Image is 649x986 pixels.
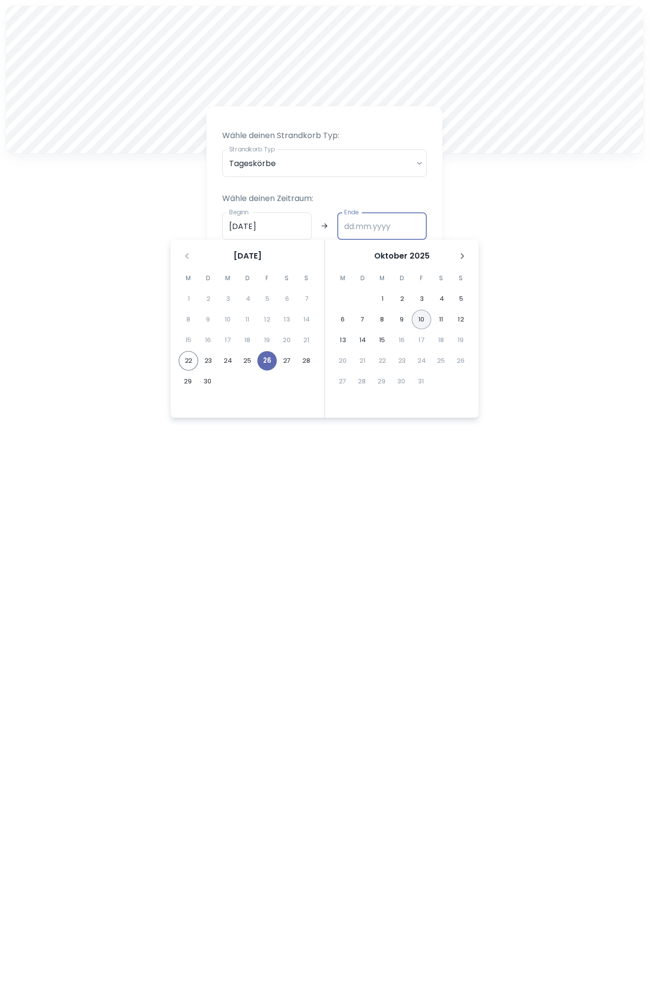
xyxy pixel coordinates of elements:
button: 5 [451,289,471,309]
span: Montag [334,268,352,288]
button: 12 [451,310,471,329]
input: dd.mm.yyyy [337,212,427,240]
div: Tageskörbe [222,149,427,177]
button: 4 [432,289,451,309]
p: Wähle deinen Zeitraum: [222,193,427,204]
span: Donnerstag [238,268,256,288]
button: 9 [392,310,412,329]
button: 7 [353,310,372,329]
span: Oktober 2025 [374,250,430,262]
button: 14 [353,330,372,350]
label: Strandkorb Typ [229,145,275,153]
span: Freitag [258,268,276,288]
button: 23 [198,351,218,371]
label: Beginn [229,208,249,216]
span: Mittwoch [219,268,236,288]
span: Donnerstag [393,268,411,288]
button: 22 [178,351,198,371]
span: Sonntag [452,268,470,288]
button: 25 [237,351,257,371]
span: Samstag [432,268,450,288]
span: Sonntag [297,268,315,288]
button: 10 [412,310,431,329]
button: 13 [333,330,353,350]
p: Wähle deinen Strandkorb Typ: [222,130,427,142]
button: Nächster Monat [454,248,471,264]
span: Freitag [413,268,430,288]
button: 11 [431,310,451,329]
button: 3 [412,289,432,309]
button: 28 [296,351,316,371]
span: Montag [179,268,197,288]
span: Dienstag [199,268,217,288]
button: 27 [277,351,296,371]
button: 2 [392,289,412,309]
input: dd.mm.yyyy [222,212,312,240]
span: Samstag [278,268,295,288]
button: 6 [333,310,353,329]
button: 30 [198,372,217,391]
span: [DATE] [234,250,262,262]
button: 8 [372,310,392,329]
button: 15 [372,330,392,350]
button: 24 [218,351,237,371]
button: 1 [373,289,392,309]
span: Dienstag [354,268,371,288]
button: 26 [257,351,277,371]
button: 29 [178,372,198,391]
span: Mittwoch [373,268,391,288]
label: Ende [344,208,358,216]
